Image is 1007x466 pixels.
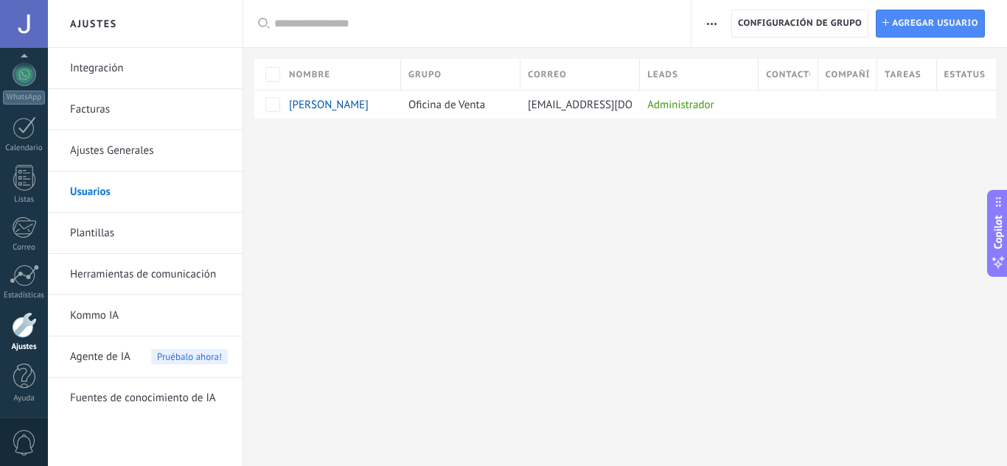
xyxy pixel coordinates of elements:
[48,89,243,130] li: Facturas
[3,144,46,153] div: Calendario
[731,10,868,38] button: Configuración de grupo
[48,295,243,336] li: Kommo IA
[48,48,243,89] li: Integración
[944,68,985,82] span: Estatus
[48,336,243,378] li: Agente de IA
[885,68,921,82] span: Tareas
[70,172,228,213] a: Usuarios
[991,215,1006,249] span: Copilot
[738,10,862,37] span: Configuración de grupo
[151,349,228,364] span: Pruébalo ahora!
[701,10,722,38] button: Más
[528,98,695,112] span: [EMAIL_ADDRESS][DOMAIN_NAME]
[48,213,243,254] li: Plantillas
[408,98,485,112] span: Oficina de Venta
[3,91,45,105] div: WhatsApp
[70,336,228,378] a: Agente de IAPruébalo ahora!
[3,291,46,300] div: Estadísticas
[289,68,330,82] span: Nombre
[48,130,243,172] li: Ajustes Generales
[70,254,228,295] a: Herramientas de comunicación
[70,378,228,419] a: Fuentes de conocimiento de IA
[3,342,46,352] div: Ajustes
[647,68,678,82] span: Leads
[70,48,228,89] a: Integración
[3,195,46,205] div: Listas
[640,91,751,119] div: Administrador
[70,213,228,254] a: Plantillas
[401,91,513,119] div: Oficina de Venta
[48,378,243,418] li: Fuentes de conocimiento de IA
[70,336,130,378] span: Agente de IA
[766,68,809,82] span: Contactos
[528,68,567,82] span: Correo
[70,130,228,172] a: Ajustes Generales
[70,295,228,336] a: Kommo IA
[48,254,243,295] li: Herramientas de comunicación
[408,68,442,82] span: Grupo
[876,10,985,38] a: Agregar usuario
[3,243,46,253] div: Correo
[826,68,869,82] span: Compañías
[892,10,978,37] span: Agregar usuario
[48,172,243,213] li: Usuarios
[70,89,228,130] a: Facturas
[289,98,369,112] span: Julieth Dìaz Aldana
[3,394,46,403] div: Ayuda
